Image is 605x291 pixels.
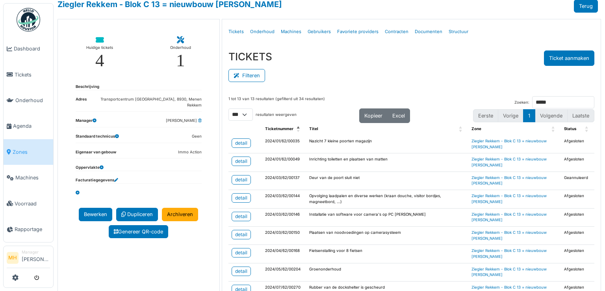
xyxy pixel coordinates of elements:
[334,22,382,41] a: Favoriete providers
[232,212,251,221] a: detail
[262,226,306,244] td: 2024/03/62/00150
[76,97,87,111] dt: Adres
[162,208,198,221] a: Archiveren
[262,245,306,263] td: 2024/04/62/00168
[109,225,168,238] a: Genereer QR-code
[4,62,53,87] a: Tickets
[86,44,113,52] div: Huidige tickets
[364,113,382,119] span: Kopieer
[471,139,547,149] a: Ziegler Rekkem - Blok C 13 = nieuwbouw [PERSON_NAME]
[76,149,116,159] dt: Eigenaar van gebouw
[225,22,247,41] a: Tickets
[15,200,50,207] span: Voorraad
[76,165,104,171] dt: Oppervlakte
[7,249,50,268] a: MH Manager[PERSON_NAME]
[4,113,53,139] a: Agenda
[176,52,185,69] div: 1
[306,263,468,281] td: Groenonderhoud
[382,22,412,41] a: Contracten
[235,231,247,238] div: detail
[235,268,247,275] div: detail
[471,127,481,131] span: Zone
[262,208,306,226] td: 2024/03/62/00146
[471,212,547,222] a: Ziegler Rekkem - Blok C 13 = nieuwbouw [PERSON_NAME]
[232,248,251,257] a: detail
[4,36,53,62] a: Dashboard
[4,216,53,242] a: Rapportage
[76,134,119,143] dt: Standaard technicus
[235,194,247,201] div: detail
[561,190,594,208] td: Afgesloten
[306,153,468,172] td: Inrichting toiletten en plaatsen van matten
[228,96,325,108] div: 1 tot 13 van 13 resultaten (gefilterd uit 34 resultaten)
[79,208,112,221] a: Bewerken
[471,248,547,259] a: Ziegler Rekkem - Blok C 13 = nieuwbouw [PERSON_NAME]
[232,267,251,276] a: detail
[262,172,306,190] td: 2024/03/62/00137
[232,175,251,185] a: detail
[22,249,50,266] li: [PERSON_NAME]
[471,267,547,277] a: Ziegler Rekkem - Blok C 13 = nieuwbouw [PERSON_NAME]
[235,213,247,220] div: detail
[306,172,468,190] td: Deur van de poort sluit niet
[4,88,53,113] a: Onderhoud
[262,263,306,281] td: 2024/05/62/00204
[116,208,158,221] a: Dupliceren
[95,52,104,69] div: 4
[309,127,318,131] span: Titel
[14,45,50,52] span: Dashboard
[471,175,547,186] a: Ziegler Rekkem - Blok C 13 = nieuwbouw [PERSON_NAME]
[262,135,306,153] td: 2024/01/62/00035
[164,30,197,76] a: Onderhoud 1
[262,153,306,172] td: 2024/01/62/00049
[15,174,50,181] span: Machines
[359,108,388,123] button: Kopieer
[232,230,251,239] a: detail
[278,22,304,41] a: Machines
[235,140,247,147] div: detail
[297,123,301,135] span: Ticketnummer: Activate to invert sorting
[387,108,410,123] button: Excel
[4,165,53,190] a: Machines
[564,127,576,131] span: Status
[262,190,306,208] td: 2024/03/62/00144
[523,109,535,122] button: 1
[561,226,594,244] td: Afgesloten
[235,249,247,256] div: detail
[232,138,251,148] a: detail
[15,97,50,104] span: Onderhoud
[306,226,468,244] td: Plaatsen van noodvoedingen op camerasysteem
[166,118,202,124] dd: [PERSON_NAME]
[459,123,464,135] span: Titel: Activate to sort
[473,109,594,122] nav: pagination
[13,148,50,156] span: Zones
[4,139,53,165] a: Zones
[228,50,272,63] h3: TICKETS
[232,157,251,166] a: detail
[561,263,594,281] td: Afgesloten
[247,22,278,41] a: Onderhoud
[585,123,590,135] span: Status: Activate to sort
[471,230,547,241] a: Ziegler Rekkem - Blok C 13 = nieuwbouw [PERSON_NAME]
[471,157,547,167] a: Ziegler Rekkem - Blok C 13 = nieuwbouw [PERSON_NAME]
[13,122,50,130] span: Agenda
[412,22,445,41] a: Documenten
[80,30,119,76] a: Huidige tickets 4
[306,135,468,153] td: Nazicht 7 kleine poorten magazijn
[235,158,247,165] div: detail
[15,71,50,78] span: Tickets
[561,208,594,226] td: Afgesloten
[232,193,251,203] a: detail
[87,97,202,108] dd: Transportcentrum [GEOGRAPHIC_DATA], 8930, Menen Rekkem
[235,176,247,183] div: detail
[76,177,118,183] dt: Facturatiegegevens
[15,226,50,233] span: Rapportage
[561,135,594,153] td: Afgesloten
[76,84,99,90] dt: Beschrijving
[306,190,468,208] td: Opvolging laadpalen en diverse werken (kraan douche, visitor bordjes, magneetbord, ...)
[561,153,594,172] td: Afgesloten
[471,194,547,204] a: Ziegler Rekkem - Blok C 13 = nieuwbouw [PERSON_NAME]
[265,127,293,131] span: Ticketnummer
[514,100,529,106] label: Zoeken:
[551,123,556,135] span: Zone: Activate to sort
